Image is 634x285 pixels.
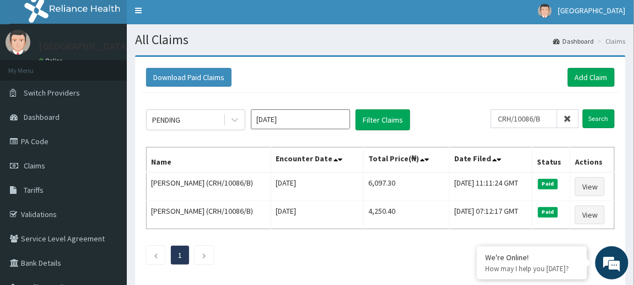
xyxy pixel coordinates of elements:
td: [PERSON_NAME] (CRH/10086/B) [147,172,271,201]
span: Tariffs [24,185,44,195]
th: Date Filed [449,147,532,173]
a: Previous page [153,250,158,260]
p: [GEOGRAPHIC_DATA] [39,41,130,51]
div: Minimize live chat window [181,6,207,32]
img: User Image [538,4,552,18]
td: 6,097.30 [364,172,450,201]
td: [PERSON_NAME] (CRH/10086/B) [147,201,271,229]
input: Select Month and Year [251,109,350,129]
td: 4,250.40 [364,201,450,229]
a: Dashboard [554,36,594,46]
th: Name [147,147,271,173]
div: We're Online! [485,252,579,262]
img: User Image [6,30,30,55]
li: Claims [595,36,626,46]
a: Add Claim [568,68,615,87]
p: How may I help you today? [485,264,579,273]
span: [GEOGRAPHIC_DATA] [558,6,626,15]
span: We're online! [64,77,152,189]
a: View [575,205,605,224]
a: Next page [202,250,207,260]
th: Status [533,147,571,173]
button: Filter Claims [356,109,410,130]
a: Page 1 is your current page [178,250,182,260]
div: Chat with us now [57,62,185,76]
h1: All Claims [135,33,626,47]
th: Actions [571,147,615,173]
td: [DATE] 07:12:17 GMT [449,201,532,229]
span: Switch Providers [24,88,80,98]
div: PENDING [152,114,180,125]
span: Paid [538,207,558,217]
th: Total Price(₦) [364,147,450,173]
textarea: Type your message and hit 'Enter' [6,178,210,217]
img: d_794563401_company_1708531726252_794563401 [20,55,45,83]
a: Online [39,57,65,65]
a: View [575,177,605,196]
td: [DATE] [271,172,364,201]
button: Download Paid Claims [146,68,232,87]
td: [DATE] [271,201,364,229]
span: Dashboard [24,112,60,122]
input: Search by HMO ID [491,109,557,128]
span: Claims [24,161,45,171]
td: [DATE] 11:11:24 GMT [449,172,532,201]
input: Search [583,109,615,128]
th: Encounter Date [271,147,364,173]
span: Paid [538,179,558,189]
